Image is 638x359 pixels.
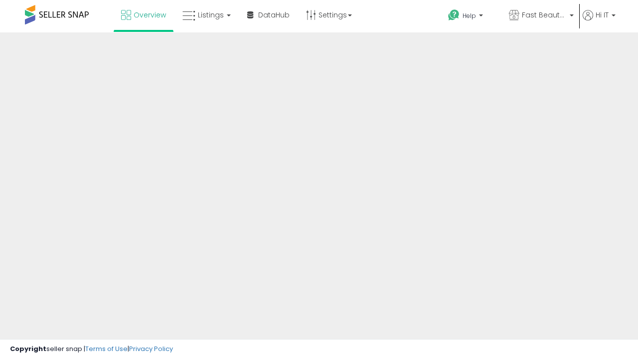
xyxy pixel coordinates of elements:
[448,9,460,21] i: Get Help
[134,10,166,20] span: Overview
[10,344,46,354] strong: Copyright
[10,345,173,354] div: seller snap | |
[440,1,500,32] a: Help
[522,10,567,20] span: Fast Beauty ([GEOGRAPHIC_DATA])
[85,344,128,354] a: Terms of Use
[129,344,173,354] a: Privacy Policy
[198,10,224,20] span: Listings
[258,10,290,20] span: DataHub
[463,11,476,20] span: Help
[583,10,616,32] a: Hi IT
[596,10,609,20] span: Hi IT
